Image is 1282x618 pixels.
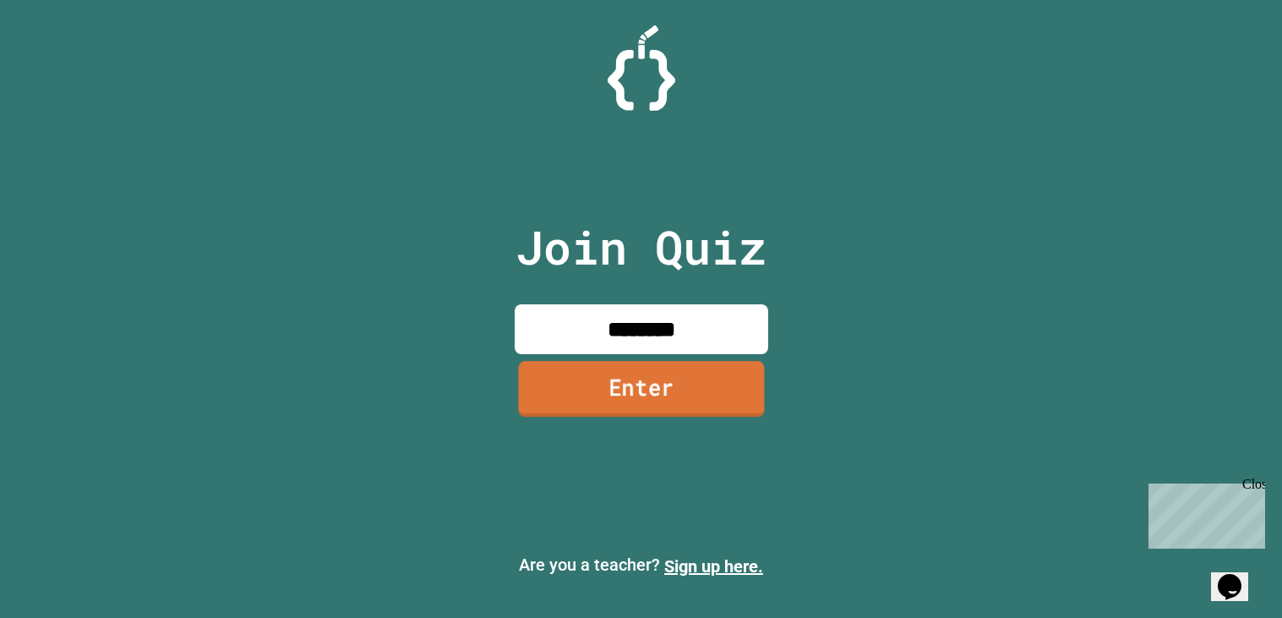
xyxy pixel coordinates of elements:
img: Logo.svg [608,25,675,111]
iframe: chat widget [1142,477,1265,549]
a: Enter [518,361,764,417]
div: Chat with us now!Close [7,7,117,107]
p: Are you a teacher? [14,552,1268,579]
iframe: chat widget [1211,550,1265,601]
a: Sign up here. [664,556,763,577]
p: Join Quiz [516,212,766,282]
